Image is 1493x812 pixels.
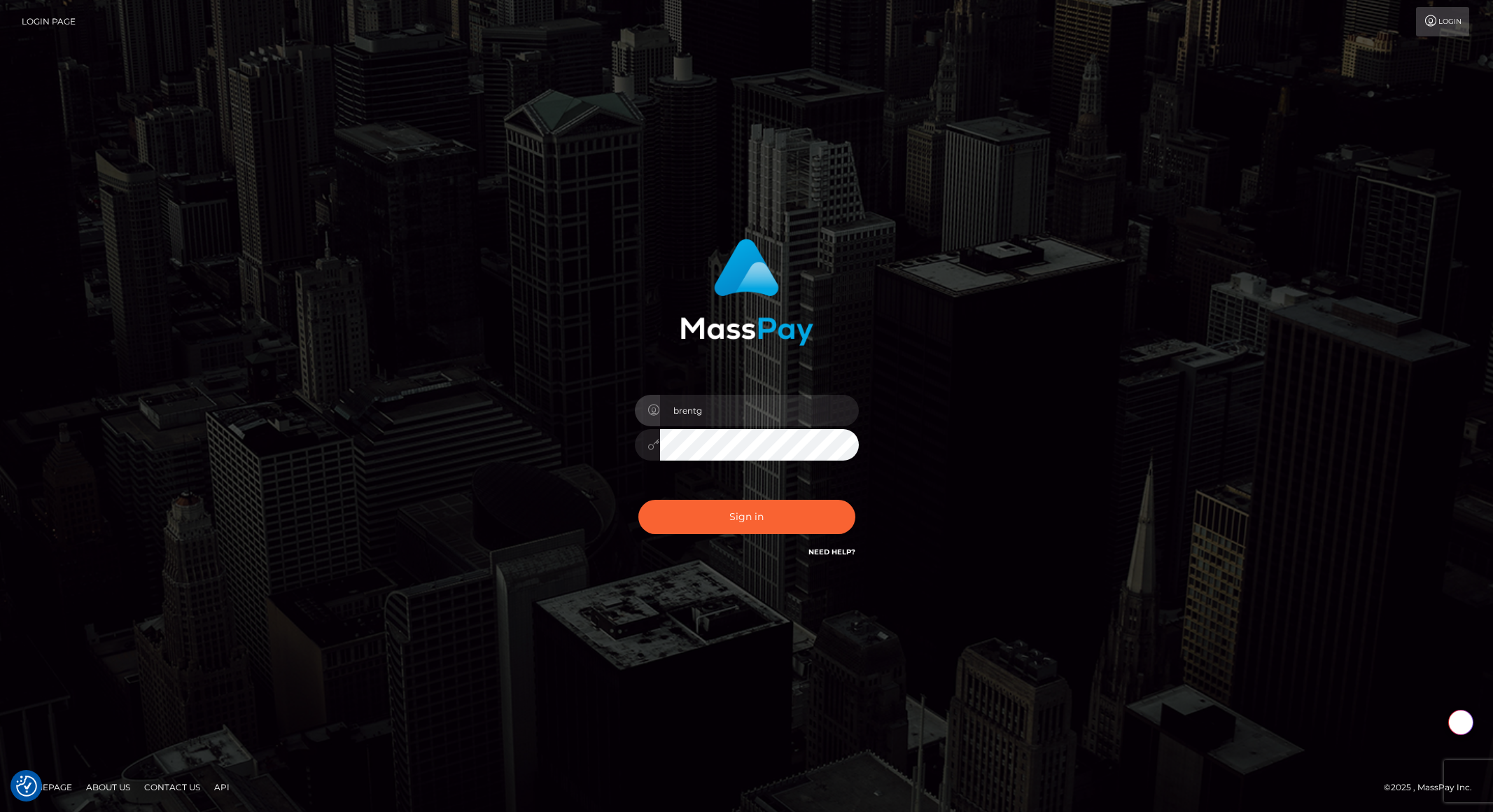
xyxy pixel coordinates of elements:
img: Revisit consent button [16,776,37,797]
input: Username... [660,395,859,426]
a: Login [1416,7,1469,36]
button: Sign in [638,500,855,534]
a: Contact Us [139,776,206,798]
a: About Us [80,776,136,798]
a: Need Help? [808,547,855,556]
img: MassPay Login [680,239,813,346]
a: Homepage [15,776,78,798]
a: API [209,776,235,798]
button: Consent Preferences [16,776,37,797]
div: © 2025 , MassPay Inc. [1384,780,1483,795]
a: Login Page [22,7,76,36]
